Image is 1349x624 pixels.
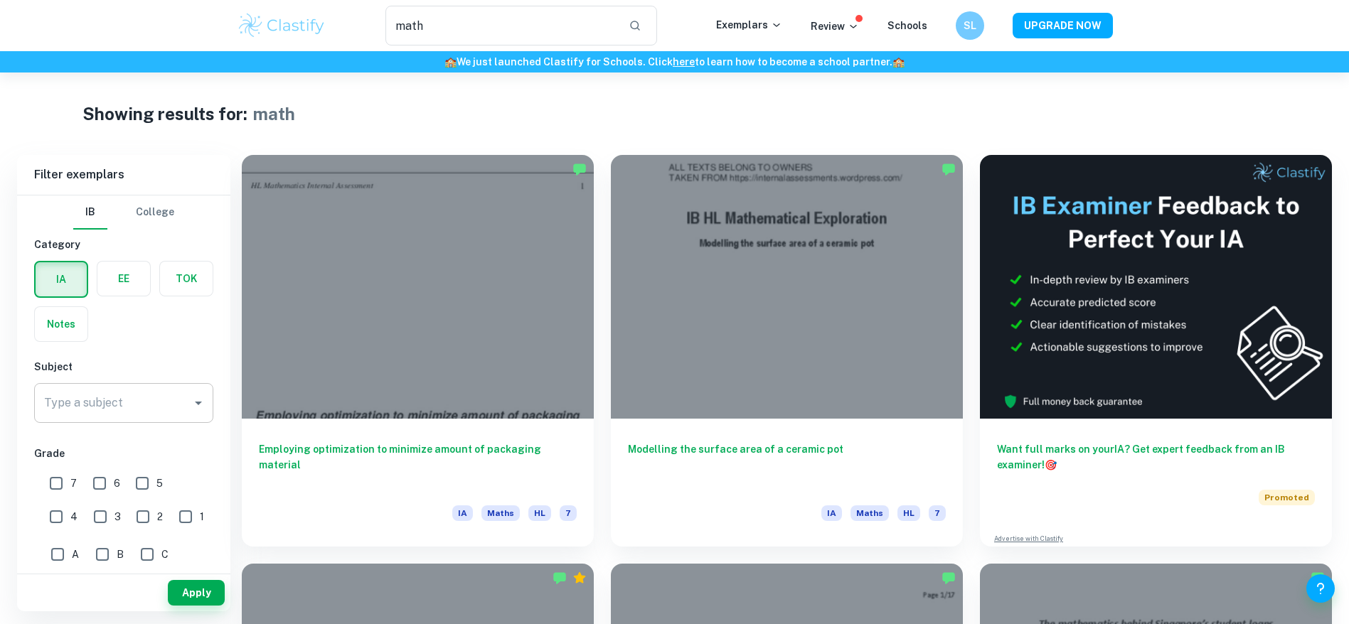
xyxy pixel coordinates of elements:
span: 7 [929,505,946,521]
span: 2 [157,509,163,525]
span: 🏫 [892,56,905,68]
span: 7 [70,475,77,491]
button: TOK [160,262,213,296]
a: here [673,56,695,68]
h6: Want full marks on your IA ? Get expert feedback from an IB examiner! [997,441,1315,473]
span: 4 [70,509,78,525]
button: SL [956,11,984,40]
img: Marked [942,571,956,585]
p: Exemplars [716,17,782,33]
span: 1 [200,509,204,525]
span: B [117,547,124,562]
h1: Showing results for: [82,101,247,127]
input: Search for any exemplars... [385,6,618,45]
h6: SL [961,18,978,33]
a: Schools [887,20,927,31]
span: IA [821,505,842,521]
button: College [136,195,174,230]
a: Want full marks on yourIA? Get expert feedback from an IB examiner!PromotedAdvertise with Clastify [980,155,1332,547]
h6: We just launched Clastify for Schools. Click to learn how to become a school partner. [3,54,1346,70]
button: Help and Feedback [1306,574,1335,603]
h6: Category [34,237,213,252]
a: Advertise with Clastify [994,534,1063,544]
h6: Filter exemplars [17,155,230,195]
h6: Subject [34,359,213,375]
span: 5 [156,475,163,491]
img: Marked [942,162,956,176]
span: 3 [114,509,121,525]
h6: Grade [34,446,213,461]
button: UPGRADE NOW [1013,13,1113,38]
h6: Modelling the surface area of a ceramic pot [628,441,946,488]
img: Clastify logo [237,11,327,40]
button: Apply [168,580,225,606]
img: Marked [1311,571,1325,585]
h6: Employing optimization to minimize amount of packaging material [259,441,577,488]
span: IA [452,505,473,521]
a: Employing optimization to minimize amount of packaging materialIAMathsHL7 [242,155,594,547]
span: HL [528,505,551,521]
span: Maths [481,505,520,521]
img: Marked [572,162,587,176]
span: A [72,547,79,562]
div: Filter type choice [73,195,174,230]
span: 🎯 [1045,459,1057,470]
button: IA [36,262,87,296]
span: Maths [851,505,889,521]
h1: math [253,101,295,127]
p: Review [811,18,859,34]
button: Notes [35,307,87,341]
span: 6 [114,475,120,491]
img: Marked [553,571,567,585]
button: IB [73,195,107,230]
a: Modelling the surface area of a ceramic potIAMathsHL7 [611,155,963,547]
button: Open [188,393,208,413]
span: 🏫 [444,56,457,68]
div: Premium [572,571,587,585]
span: HL [897,505,920,521]
span: 7 [560,505,577,521]
button: EE [97,262,150,296]
span: C [161,547,169,562]
img: Thumbnail [980,155,1332,419]
span: Promoted [1259,490,1315,505]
